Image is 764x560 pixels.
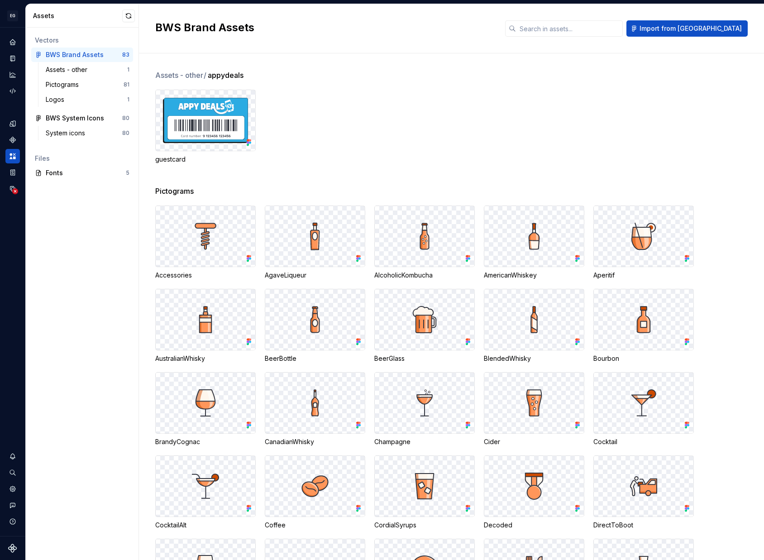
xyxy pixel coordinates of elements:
div: 83 [122,51,129,58]
button: Import from [GEOGRAPHIC_DATA] [626,20,748,37]
a: Components [5,133,20,147]
div: 80 [122,129,129,137]
a: BWS System Icons80 [31,111,133,125]
div: Assets [33,11,122,20]
a: Data sources [5,182,20,196]
a: Pictograms81 [42,77,133,92]
button: Notifications [5,449,20,464]
input: Search in assets... [516,20,623,37]
span: Import from [GEOGRAPHIC_DATA] [640,24,742,33]
div: Champagne [374,437,475,446]
a: Home [5,35,20,49]
a: Code automation [5,84,20,98]
a: System icons80 [42,126,133,140]
button: Search ⌘K [5,465,20,480]
div: Cider [484,437,584,446]
div: Decoded [484,521,584,530]
div: Logos [46,95,68,104]
span: appydeals [208,70,244,81]
div: Accessories [155,271,256,280]
a: Fonts5 [31,166,133,180]
span: Pictograms [155,186,194,196]
div: Files [35,154,129,163]
div: Aperitif [593,271,694,280]
a: Documentation [5,51,20,66]
svg: Supernova Logo [8,544,17,553]
button: EG [2,6,24,25]
a: Logos1 [42,92,133,107]
div: BrandyCognac [155,437,256,446]
a: Settings [5,482,20,496]
a: Storybook stories [5,165,20,180]
div: Pictograms [46,80,82,89]
a: BWS Brand Assets83 [31,48,133,62]
div: AlcoholicKombucha [374,271,475,280]
div: DirectToBoot [593,521,694,530]
a: Assets [5,149,20,163]
div: AustralianWhisky [155,354,256,363]
div: 1 [127,96,129,103]
div: 81 [124,81,129,88]
div: BeerGlass [374,354,475,363]
a: Design tokens [5,116,20,131]
div: Bourbon [593,354,694,363]
div: BWS System Icons [46,114,104,123]
a: Assets - other1 [42,62,133,77]
div: 80 [122,115,129,122]
div: Fonts [46,168,126,177]
div: Vectors [35,36,129,45]
div: Coffee [265,521,365,530]
div: 1 [127,66,129,73]
div: EG [7,10,18,21]
button: Contact support [5,498,20,512]
div: AmericanWhiskey [484,271,584,280]
a: Analytics [5,67,20,82]
div: Cocktail [593,437,694,446]
div: CocktailAlt [155,521,256,530]
div: CanadianWhisky [265,437,365,446]
div: guestcard [155,155,256,164]
div: BWS Brand Assets [46,50,104,59]
div: BeerBottle [265,354,365,363]
span: / [204,71,206,80]
span: Assets - other [155,70,207,81]
div: BlendedWhisky [484,354,584,363]
div: 5 [126,169,129,177]
div: CordialSyrups [374,521,475,530]
h2: BWS Brand Assets [155,20,494,35]
div: Assets - other [46,65,91,74]
div: System icons [46,129,89,138]
div: AgaveLiqueur [265,271,365,280]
